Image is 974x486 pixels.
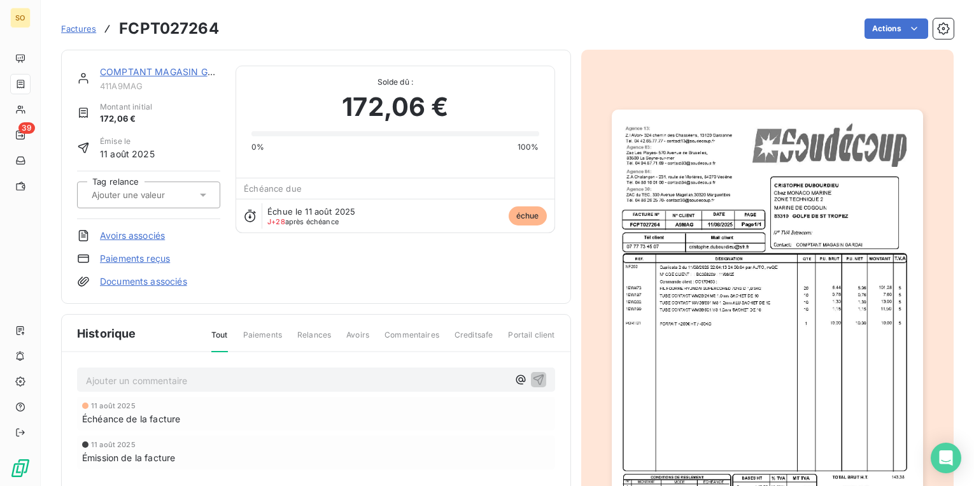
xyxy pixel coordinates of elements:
[267,217,285,226] span: J+28
[243,329,282,351] span: Paiements
[244,183,302,194] span: Échéance due
[61,24,96,34] span: Factures
[100,252,170,265] a: Paiements reçus
[385,329,439,351] span: Commentaires
[508,329,554,351] span: Portail client
[91,402,136,410] span: 11 août 2025
[346,329,369,351] span: Avoirs
[100,229,165,242] a: Avoirs associés
[10,8,31,28] div: SO
[509,206,547,225] span: échue
[297,329,331,351] span: Relances
[18,122,35,134] span: 39
[100,81,220,91] span: 411A9MAG
[267,218,339,225] span: après échéance
[455,329,493,351] span: Creditsafe
[100,66,252,77] a: COMPTANT MAGASIN GARDANNE
[82,412,180,425] span: Échéance de la facture
[77,325,136,342] span: Historique
[100,275,187,288] a: Documents associés
[100,136,155,147] span: Émise le
[211,329,228,352] span: Tout
[61,22,96,35] a: Factures
[91,441,136,448] span: 11 août 2025
[518,141,539,153] span: 100%
[100,101,152,113] span: Montant initial
[342,88,448,126] span: 172,06 €
[10,458,31,478] img: Logo LeanPay
[119,17,219,40] h3: FCPT027264
[251,141,264,153] span: 0%
[267,206,355,217] span: Échue le 11 août 2025
[865,18,928,39] button: Actions
[100,147,155,161] span: 11 août 2025
[100,113,152,125] span: 172,06 €
[931,443,961,473] div: Open Intercom Messenger
[82,451,175,464] span: Émission de la facture
[90,189,218,201] input: Ajouter une valeur
[251,76,539,88] span: Solde dû :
